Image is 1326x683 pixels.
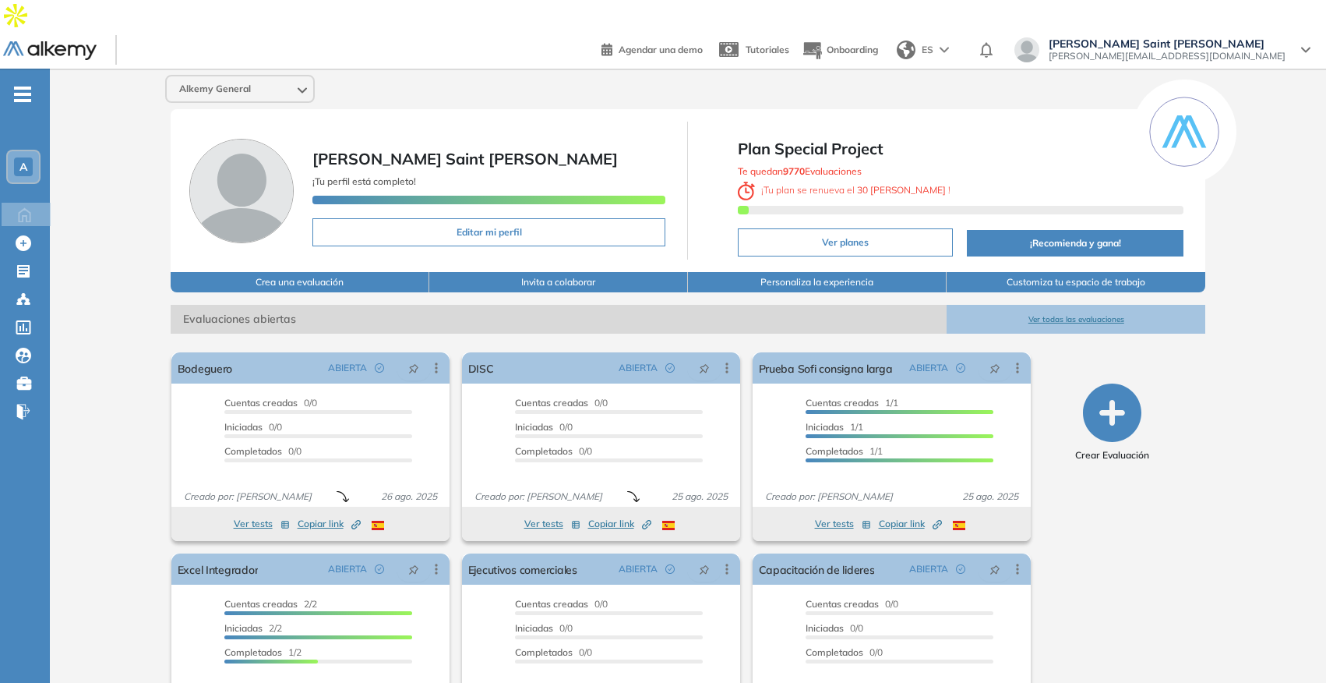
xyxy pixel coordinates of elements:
img: world [897,41,915,59]
button: Ver tests [815,515,871,533]
span: Cuentas creadas [224,598,298,610]
span: ABIERTA [619,562,658,576]
span: [PERSON_NAME] Saint [PERSON_NAME] [312,149,618,168]
span: 0/0 [515,622,573,634]
span: 2/2 [224,622,282,634]
span: Evaluaciones abiertas [171,305,947,334]
span: 0/0 [515,646,592,658]
span: Copiar link [298,517,361,531]
button: pushpin [978,557,1012,582]
button: Ver todas las evaluaciones [947,305,1205,334]
span: ¡ Tu plan se renueva el ! [738,184,950,196]
a: DISC [468,352,494,384]
span: pushpin [699,362,710,374]
span: Cuentas creadas [515,397,588,409]
span: check-circle [665,564,675,574]
span: Plan Special Project [738,137,1183,161]
span: 0/0 [806,622,863,634]
button: pushpin [397,356,431,380]
button: ¡Recomienda y gana! [967,230,1184,257]
span: check-circle [375,564,384,574]
span: ES [922,43,933,57]
button: Crear Evaluación [1075,384,1149,462]
span: ¡Tu perfil está completo! [312,175,416,187]
span: Copiar link [588,517,651,531]
span: Tutoriales [746,44,789,55]
a: Agendar una demo [601,39,703,58]
button: pushpin [687,356,721,380]
span: 0/0 [224,397,317,409]
button: pushpin [687,557,721,582]
img: Foto de perfil [189,139,294,243]
span: 0/0 [806,646,883,658]
span: 0/0 [515,397,608,409]
i: - [14,93,31,96]
span: Completados [515,646,573,658]
b: 30 [PERSON_NAME] [855,184,948,196]
span: 0/0 [515,421,573,433]
button: Onboarding [802,34,878,67]
span: 1/2 [224,646,302,658]
img: ESP [953,521,965,530]
span: Cuentas creadas [806,598,879,610]
button: Ver planes [738,228,952,257]
span: Cuentas creadas [224,397,298,409]
span: ABIERTA [909,562,948,576]
span: ABIERTA [619,361,658,375]
span: pushpin [408,362,419,374]
span: Completados [224,445,282,457]
span: Iniciadas [515,622,553,634]
span: Crear Evaluación [1075,448,1149,462]
a: Capacitación de lideres [759,554,875,585]
button: Editar mi perfil [312,218,666,246]
button: pushpin [978,356,1012,380]
span: Completados [515,445,573,457]
span: 0/0 [515,598,608,610]
span: Agendar una demo [619,44,703,55]
span: pushpin [989,563,1000,575]
span: Iniciadas [515,421,553,433]
span: ABIERTA [328,361,367,375]
img: arrow [940,47,949,53]
span: check-circle [956,564,965,574]
button: Copiar link [588,515,651,533]
span: Completados [806,445,863,457]
span: Iniciadas [224,421,263,433]
div: Widget de chat [1046,502,1326,683]
span: pushpin [989,362,1000,374]
button: Copiar link [879,515,942,533]
span: Iniciadas [806,421,844,433]
button: Ver tests [524,515,580,533]
span: 1/1 [806,397,898,409]
span: 0/0 [806,598,898,610]
button: Crea una evaluación [171,272,429,292]
span: ABIERTA [909,361,948,375]
a: Bodeguero [178,352,233,384]
button: Personaliza la experiencia [688,272,947,292]
a: Ejecutivos comerciales [468,554,577,585]
span: check-circle [375,363,384,373]
span: 25 ago. 2025 [956,490,1024,504]
span: check-circle [956,363,965,373]
span: Completados [224,646,282,658]
span: Creado por: [PERSON_NAME] [178,490,318,504]
span: pushpin [408,563,419,575]
button: Copiar link [298,515,361,533]
img: clock-svg [738,182,755,200]
span: 1/1 [806,421,863,433]
span: Onboarding [827,44,878,55]
button: Customiza tu espacio de trabajo [947,272,1205,292]
span: 26 ago. 2025 [375,490,443,504]
b: 9770 [783,165,805,177]
a: Tutoriales [715,30,789,70]
span: Iniciadas [806,622,844,634]
span: pushpin [699,563,710,575]
span: 25 ago. 2025 [665,490,734,504]
span: Cuentas creadas [515,598,588,610]
img: Logo [3,41,97,61]
button: pushpin [397,557,431,582]
button: Ver tests [234,515,290,533]
span: 0/0 [224,421,282,433]
span: [PERSON_NAME][EMAIL_ADDRESS][DOMAIN_NAME] [1049,50,1285,62]
iframe: Chat Widget [1046,502,1326,683]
